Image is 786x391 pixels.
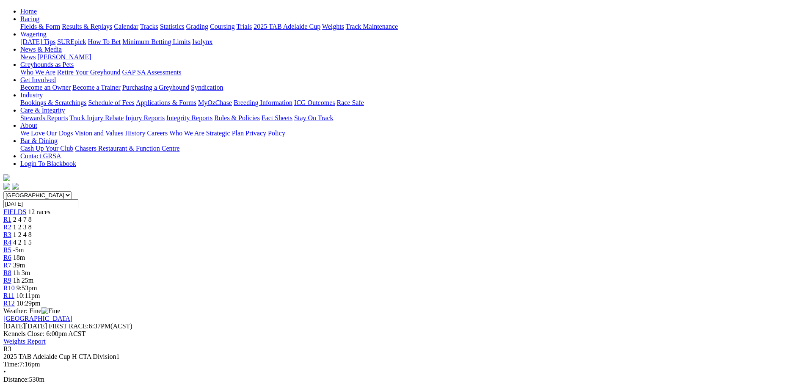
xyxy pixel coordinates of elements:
img: logo-grsa-white.png [3,174,10,181]
a: GAP SA Assessments [122,69,182,76]
a: Stay On Track [294,114,333,121]
a: R7 [3,262,11,269]
a: How To Bet [88,38,121,45]
span: [DATE] [3,322,47,330]
a: Wagering [20,30,47,38]
a: Syndication [191,84,223,91]
a: Coursing [210,23,235,30]
a: Applications & Forms [136,99,196,106]
a: Grading [186,23,208,30]
div: Get Involved [20,84,783,91]
a: Chasers Restaurant & Function Centre [75,145,179,152]
span: Distance: [3,376,29,383]
a: News [20,53,36,61]
a: Statistics [160,23,185,30]
img: twitter.svg [12,183,19,190]
span: 12 races [28,208,50,215]
a: Track Maintenance [346,23,398,30]
a: R6 [3,254,11,261]
span: • [3,368,6,375]
img: Fine [41,307,60,315]
a: Stewards Reports [20,114,68,121]
div: About [20,129,783,137]
a: Who We Are [169,129,204,137]
a: Privacy Policy [245,129,285,137]
a: Trials [236,23,252,30]
a: Weights [322,23,344,30]
a: Become a Trainer [72,84,121,91]
a: Industry [20,91,43,99]
span: 1h 3m [13,269,30,276]
span: R3 [3,345,11,352]
div: Wagering [20,38,783,46]
a: FIELDS [3,208,26,215]
div: 530m [3,376,783,383]
a: Purchasing a Greyhound [122,84,189,91]
a: Vision and Values [74,129,123,137]
a: Rules & Policies [214,114,260,121]
a: R11 [3,292,14,299]
a: Weights Report [3,338,46,345]
span: 10:11pm [16,292,40,299]
div: News & Media [20,53,783,61]
span: [DATE] [3,322,25,330]
div: Industry [20,99,783,107]
a: Fact Sheets [262,114,292,121]
a: R4 [3,239,11,246]
span: 39m [13,262,25,269]
a: Bar & Dining [20,137,58,144]
a: R10 [3,284,15,292]
a: R1 [3,216,11,223]
span: 1 2 4 8 [13,231,32,238]
a: Results & Replays [62,23,112,30]
a: Login To Blackbook [20,160,76,167]
a: [DATE] Tips [20,38,55,45]
a: Careers [147,129,168,137]
div: 7:16pm [3,361,783,368]
a: R12 [3,300,15,307]
a: SUREpick [57,38,86,45]
img: facebook.svg [3,183,10,190]
a: Strategic Plan [206,129,244,137]
span: 1 2 3 8 [13,223,32,231]
a: R8 [3,269,11,276]
a: R9 [3,277,11,284]
a: 2025 TAB Adelaide Cup [254,23,320,30]
a: News & Media [20,46,62,53]
a: Tracks [140,23,158,30]
span: -5m [13,246,24,253]
a: R2 [3,223,11,231]
span: Weather: Fine [3,307,60,314]
a: Minimum Betting Limits [122,38,190,45]
a: Schedule of Fees [88,99,134,106]
a: Contact GRSA [20,152,61,160]
a: Become an Owner [20,84,71,91]
div: Care & Integrity [20,114,783,122]
span: R5 [3,246,11,253]
a: Who We Are [20,69,55,76]
div: Kennels Close: 6:00pm ACST [3,330,783,338]
a: We Love Our Dogs [20,129,73,137]
span: 6:37PM(ACST) [49,322,132,330]
div: Racing [20,23,783,30]
div: Greyhounds as Pets [20,69,783,76]
a: Racing [20,15,39,22]
a: Get Involved [20,76,56,83]
a: Injury Reports [125,114,165,121]
a: Retire Your Greyhound [57,69,121,76]
a: History [125,129,145,137]
a: [GEOGRAPHIC_DATA] [3,315,72,322]
input: Select date [3,199,78,208]
a: Bookings & Scratchings [20,99,86,106]
a: Fields & Form [20,23,60,30]
span: 1h 25m [13,277,33,284]
a: R3 [3,231,11,238]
